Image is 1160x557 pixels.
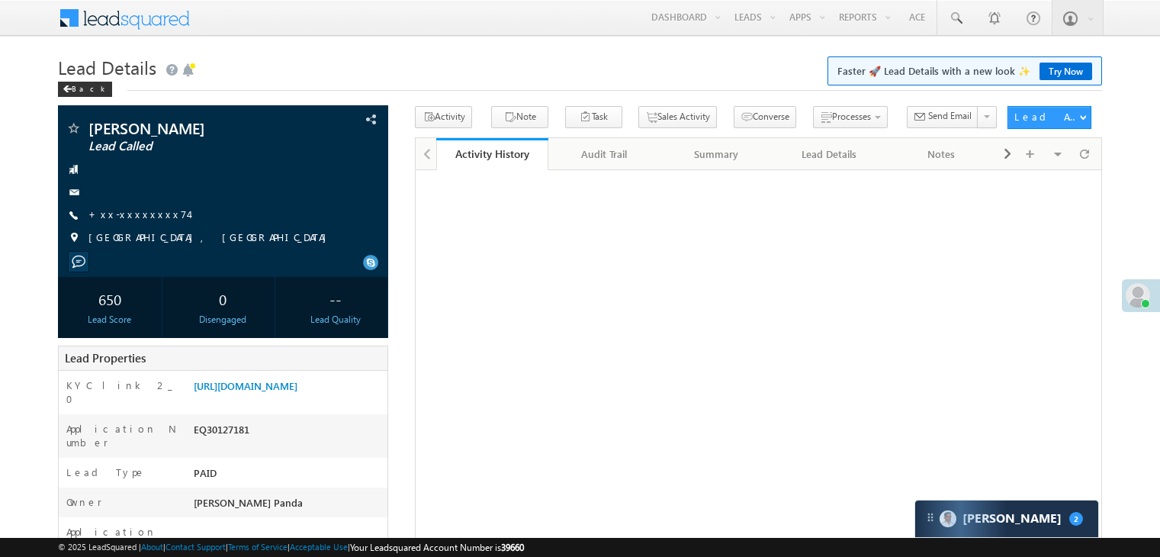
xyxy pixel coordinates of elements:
[88,230,334,246] span: [GEOGRAPHIC_DATA], [GEOGRAPHIC_DATA]
[638,106,717,128] button: Sales Activity
[58,82,112,97] div: Back
[88,208,188,221] a: +xx-xxxxxxxx74
[1040,63,1092,80] a: Try Now
[565,106,622,128] button: Task
[886,138,998,170] a: Notes
[62,313,158,327] div: Lead Score
[837,63,1092,79] span: Faster 🚀 Lead Details with a new look ✨
[561,145,647,163] div: Audit Trail
[436,138,548,170] a: Activity History
[288,285,384,313] div: --
[141,542,163,552] a: About
[501,542,524,553] span: 39660
[661,138,773,170] a: Summary
[66,378,178,406] label: KYC link 2_0
[898,145,985,163] div: Notes
[786,145,872,163] div: Lead Details
[288,313,384,327] div: Lead Quality
[290,542,348,552] a: Acceptable Use
[194,379,297,392] a: [URL][DOMAIN_NAME]
[62,285,158,313] div: 650
[1007,106,1091,129] button: Lead Actions
[773,138,885,170] a: Lead Details
[1069,512,1083,526] span: 2
[491,106,548,128] button: Note
[190,465,387,487] div: PAID
[58,81,120,94] a: Back
[58,540,524,555] span: © 2025 LeadSquared | | | | |
[734,106,796,128] button: Converse
[194,496,303,509] span: [PERSON_NAME] Panda
[190,422,387,443] div: EQ30127181
[175,285,271,313] div: 0
[228,542,288,552] a: Terms of Service
[66,495,102,509] label: Owner
[350,542,524,553] span: Your Leadsquared Account Number is
[88,121,293,136] span: [PERSON_NAME]
[813,106,888,128] button: Processes
[66,422,178,449] label: Application Number
[914,500,1099,538] div: carter-dragCarter[PERSON_NAME]2
[832,111,871,122] span: Processes
[175,313,271,327] div: Disengaged
[88,139,293,154] span: Lead Called
[415,106,472,128] button: Activity
[66,465,146,479] label: Lead Type
[165,542,226,552] a: Contact Support
[66,525,178,552] label: Application Status
[907,106,978,128] button: Send Email
[924,511,937,523] img: carter-drag
[673,145,760,163] div: Summary
[58,55,156,79] span: Lead Details
[928,109,972,123] span: Send Email
[448,146,537,161] div: Activity History
[1014,110,1079,124] div: Lead Actions
[548,138,660,170] a: Audit Trail
[65,350,146,365] span: Lead Properties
